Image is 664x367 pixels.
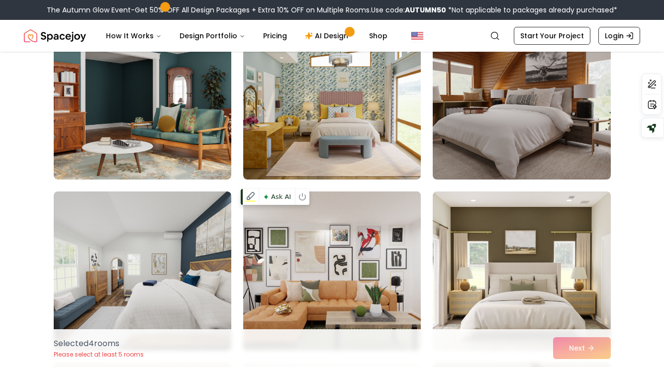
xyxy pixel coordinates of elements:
button: Design Portfolio [172,26,253,46]
span: *Not applicable to packages already purchased* [446,5,617,15]
img: United States [411,30,423,42]
b: AUTUMN50 [405,5,446,15]
img: Room room-94 [54,191,231,351]
img: Room room-92 [243,20,421,180]
img: Room room-91 [54,20,231,180]
span: Use code: [371,5,446,15]
img: Room room-95 [239,187,425,355]
a: Spacejoy [24,26,86,46]
nav: Global [24,20,640,52]
a: Shop [361,26,395,46]
p: Selected 4 room s [54,338,144,350]
a: AI Design [297,26,359,46]
img: Room room-93 [433,20,610,180]
nav: Main [98,26,395,46]
img: Room room-96 [433,191,610,351]
a: Start Your Project [514,27,590,45]
img: Spacejoy Logo [24,26,86,46]
div: The Autumn Glow Event-Get 50% OFF All Design Packages + Extra 10% OFF on Multiple Rooms. [47,5,617,15]
button: How It Works [98,26,170,46]
a: Pricing [255,26,295,46]
span: Ask AI [261,190,293,203]
p: Please select at least 5 rooms [54,351,144,359]
a: Login [598,27,640,45]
